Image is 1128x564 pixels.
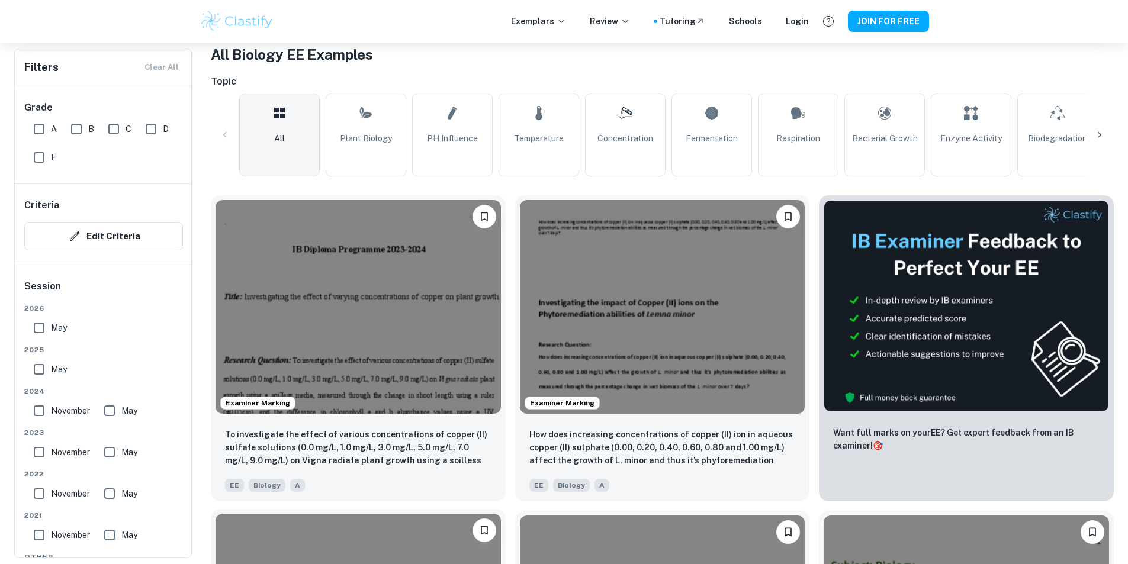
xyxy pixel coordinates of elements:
[51,404,90,417] span: November
[594,479,609,492] span: A
[525,398,599,408] span: Examiner Marking
[121,487,137,500] span: May
[51,446,90,459] span: November
[24,303,183,314] span: 2026
[121,404,137,417] span: May
[274,132,285,145] span: All
[848,11,929,32] button: JOIN FOR FREE
[225,428,491,468] p: To investigate the effect of various concentrations of copper (II) sulfate solutions (0.0 mg/L, 1...
[51,321,67,334] span: May
[24,198,59,212] h6: Criteria
[24,552,183,562] span: Other
[1028,132,1087,145] span: Biodegradation
[729,15,762,28] a: Schools
[852,132,918,145] span: Bacterial Growth
[818,11,838,31] button: Help and Feedback
[51,528,90,542] span: November
[511,15,566,28] p: Exemplars
[211,44,1114,65] h1: All Biology EE Examples
[473,205,496,228] button: Please log in to bookmark exemplars
[940,132,1002,145] span: Enzyme Activity
[121,528,137,542] span: May
[824,200,1109,412] img: Thumbnail
[776,520,800,544] button: Please log in to bookmark exemplars
[776,132,820,145] span: Respiration
[221,398,295,408] span: Examiner Marking
[514,132,564,145] span: Temperature
[24,469,183,479] span: 2022
[51,487,90,500] span: November
[51,363,67,376] span: May
[873,441,883,450] span: 🎯
[553,479,590,492] span: Biology
[24,59,59,76] h6: Filters
[24,101,183,115] h6: Grade
[24,386,183,397] span: 2024
[121,446,137,459] span: May
[163,123,169,136] span: D
[249,479,285,492] span: Biology
[24,427,183,438] span: 2023
[24,510,183,521] span: 2021
[340,132,392,145] span: Plant Biology
[590,15,630,28] p: Review
[24,279,183,303] h6: Session
[427,132,478,145] span: pH Influence
[290,479,305,492] span: A
[126,123,131,136] span: C
[51,151,56,164] span: E
[24,344,183,355] span: 2025
[597,132,653,145] span: Concentration
[529,428,796,468] p: How does increasing concentrations of copper (II) ion in aqueous copper (II) sulphate (0.00, 0.20...
[786,15,809,28] a: Login
[51,123,57,136] span: A
[520,200,805,414] img: Biology EE example thumbnail: How does increasing concentrations of co
[686,132,738,145] span: Fermentation
[660,15,705,28] a: Tutoring
[833,426,1100,452] p: Want full marks on your EE ? Get expert feedback from an IB examiner!
[24,222,183,250] button: Edit Criteria
[819,195,1114,501] a: ThumbnailWant full marks on yourEE? Get expert feedback from an IB examiner!
[1081,520,1104,544] button: Please log in to bookmark exemplars
[211,75,1114,89] h6: Topic
[200,9,275,33] img: Clastify logo
[515,195,810,501] a: Examiner MarkingPlease log in to bookmark exemplarsHow does increasing concentrations of copper (...
[88,123,94,136] span: B
[776,205,800,228] button: Please log in to bookmark exemplars
[225,479,244,492] span: EE
[529,479,548,492] span: EE
[216,200,501,414] img: Biology EE example thumbnail: To investigate the effect of various con
[473,518,496,542] button: Please log in to bookmark exemplars
[211,195,506,501] a: Examiner MarkingPlease log in to bookmark exemplarsTo investigate the effect of various concentra...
